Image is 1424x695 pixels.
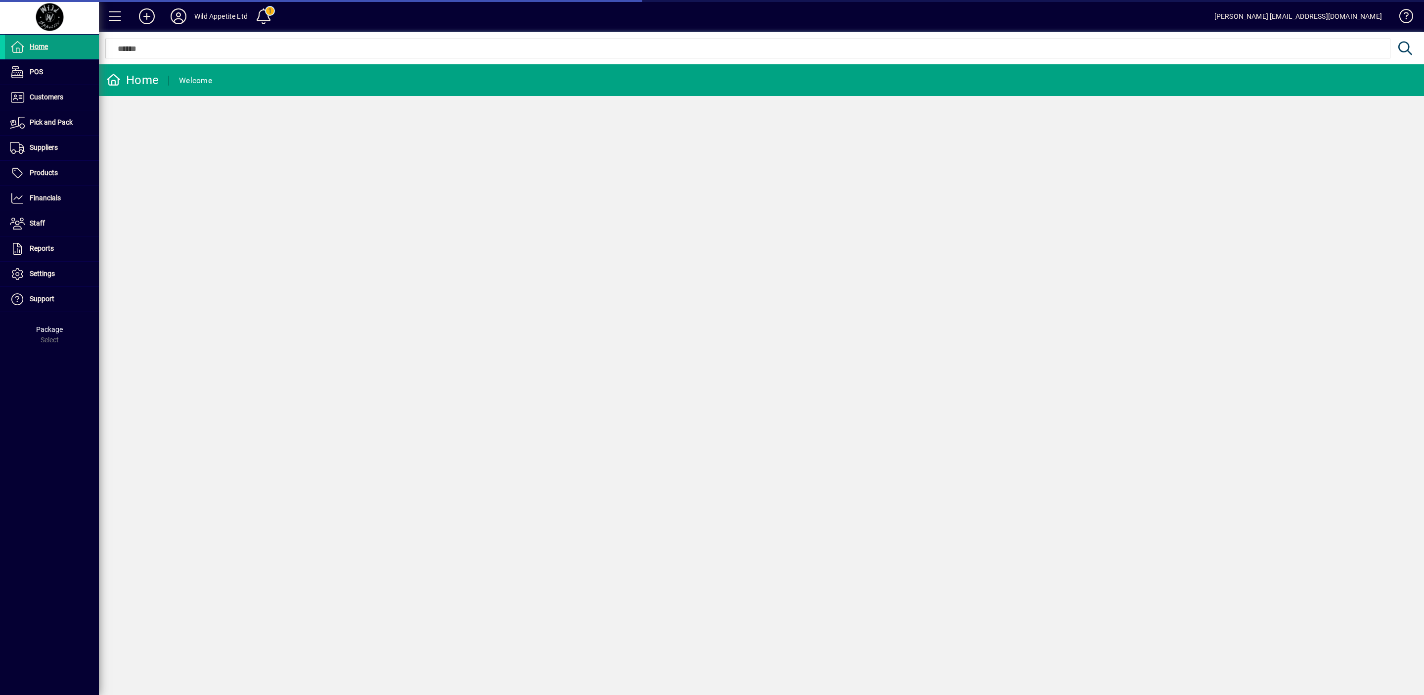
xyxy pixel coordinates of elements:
a: Financials [5,186,99,211]
a: Support [5,287,99,312]
div: Wild Appetite Ltd [194,8,248,24]
a: Knowledge Base [1392,2,1412,34]
span: Settings [30,270,55,278]
a: Pick and Pack [5,110,99,135]
a: POS [5,60,99,85]
a: Reports [5,236,99,261]
span: Suppliers [30,143,58,151]
span: Products [30,169,58,177]
span: POS [30,68,43,76]
div: Home [106,72,159,88]
span: Customers [30,93,63,101]
a: Customers [5,85,99,110]
span: Home [30,43,48,50]
span: Support [30,295,54,303]
div: Welcome [179,73,212,89]
a: Products [5,161,99,185]
div: [PERSON_NAME] [EMAIL_ADDRESS][DOMAIN_NAME] [1214,8,1382,24]
span: Financials [30,194,61,202]
a: Staff [5,211,99,236]
button: Add [131,7,163,25]
a: Suppliers [5,136,99,160]
span: Pick and Pack [30,118,73,126]
button: Profile [163,7,194,25]
span: Staff [30,219,45,227]
a: Settings [5,262,99,286]
span: Reports [30,244,54,252]
span: Package [36,325,63,333]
